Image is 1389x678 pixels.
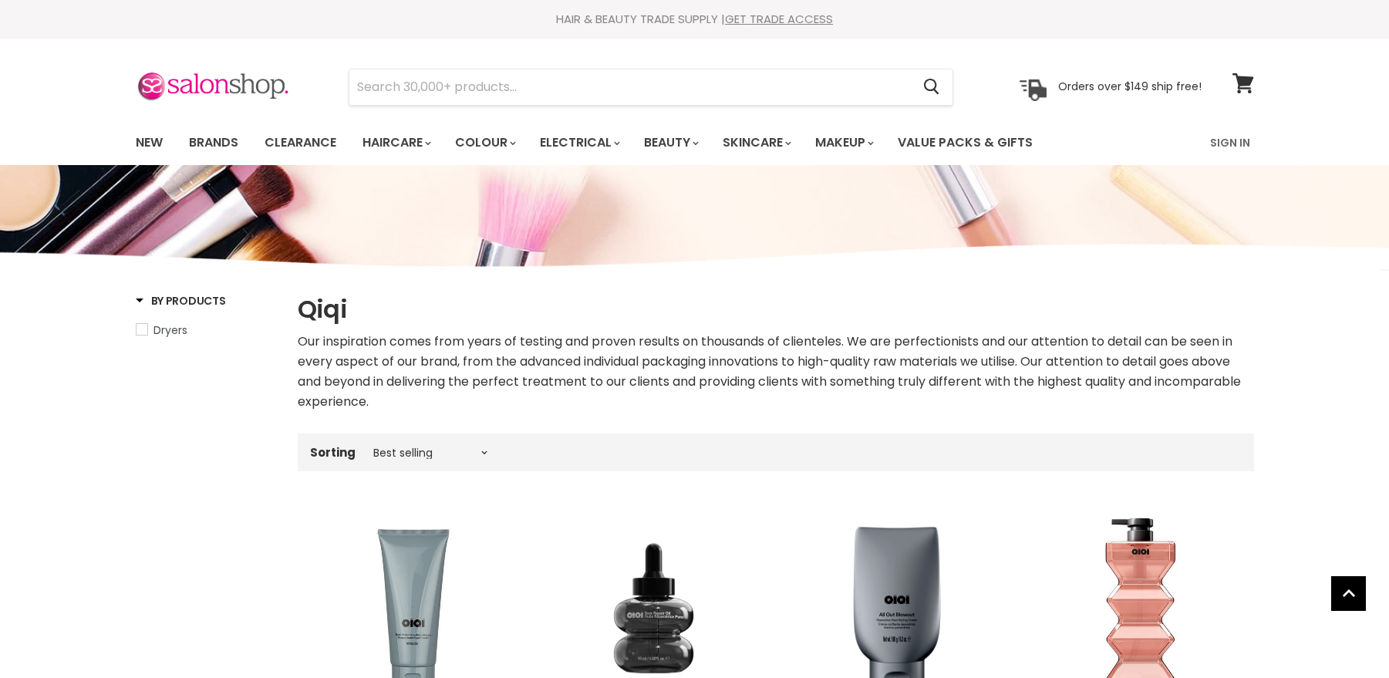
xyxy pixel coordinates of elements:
a: Dryers [136,322,278,339]
a: Colour [443,126,525,159]
nav: Main [116,120,1273,165]
ul: Main menu [124,120,1123,165]
a: Electrical [528,126,629,159]
div: Our inspiration comes from years of testing and proven results on thousands of clienteles. We are... [298,332,1254,412]
a: Skincare [711,126,801,159]
p: Orders over $149 ship free! [1058,79,1202,93]
a: Clearance [253,126,348,159]
label: Sorting [310,446,356,459]
a: Haircare [351,126,440,159]
a: Value Packs & Gifts [886,126,1044,159]
button: Search [912,69,952,105]
a: Sign In [1201,126,1259,159]
h1: Qiqi [298,293,1254,326]
a: Makeup [804,126,883,159]
a: GET TRADE ACCESS [725,11,833,27]
a: New [124,126,174,159]
a: Beauty [632,126,708,159]
input: Search [349,69,912,105]
a: Brands [177,126,250,159]
form: Product [349,69,953,106]
h3: By Products [136,293,226,309]
span: Dryers [153,322,187,338]
div: HAIR & BEAUTY TRADE SUPPLY | [116,12,1273,27]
